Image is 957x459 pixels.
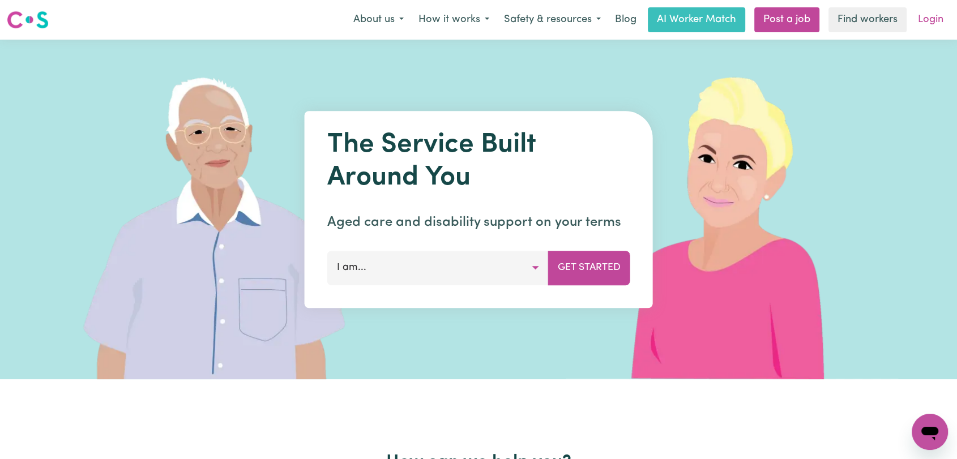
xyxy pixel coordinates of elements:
button: How it works [411,8,497,32]
a: Careseekers logo [7,7,49,33]
h1: The Service Built Around You [327,129,630,194]
button: Safety & resources [497,8,608,32]
img: Careseekers logo [7,10,49,30]
button: About us [346,8,411,32]
iframe: Button to launch messaging window [912,414,948,450]
a: Find workers [828,7,907,32]
button: Get Started [548,251,630,285]
a: Login [911,7,950,32]
a: Post a job [754,7,819,32]
button: I am... [327,251,549,285]
a: AI Worker Match [648,7,745,32]
p: Aged care and disability support on your terms [327,212,630,233]
a: Blog [608,7,643,32]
